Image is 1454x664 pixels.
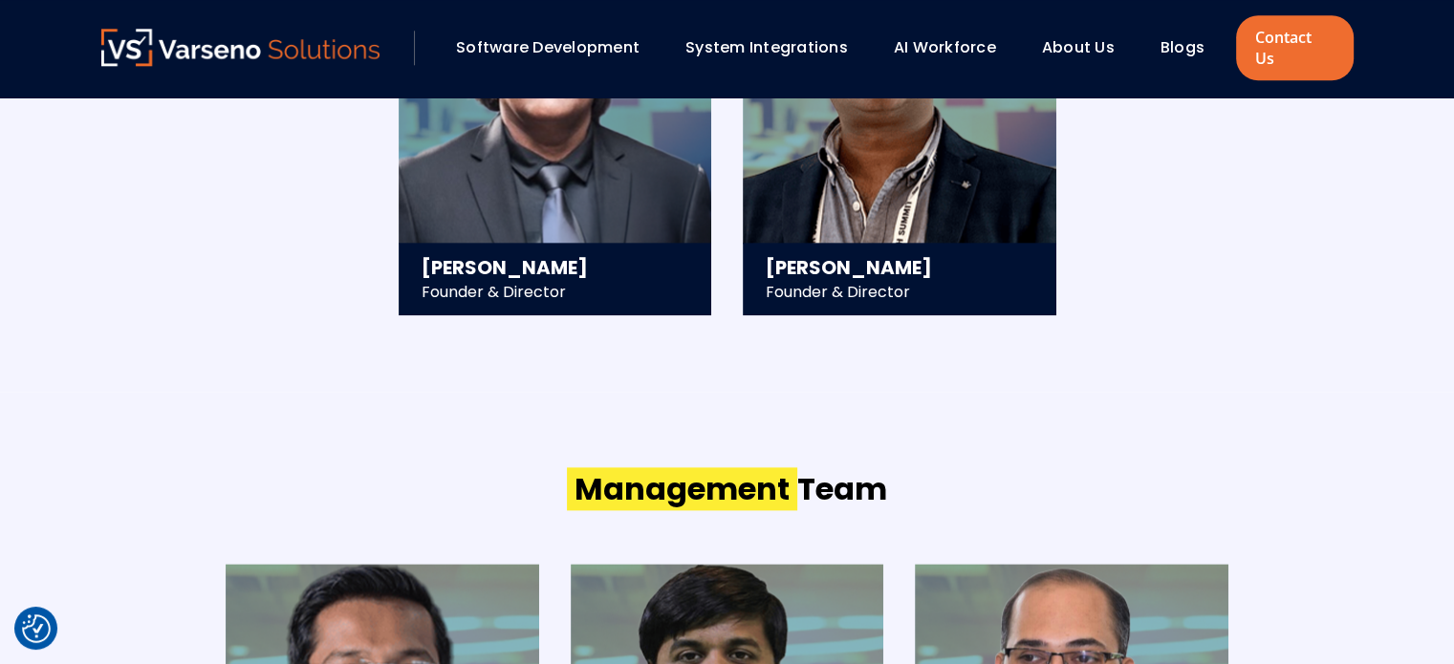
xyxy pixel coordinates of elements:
[1151,32,1231,64] div: Blogs
[676,32,875,64] div: System Integrations
[1236,15,1353,80] a: Contact Us
[422,281,689,315] div: Founder & Director
[766,254,1033,281] h3: [PERSON_NAME]
[567,468,887,510] h2: Team
[456,36,640,58] a: Software Development
[446,32,666,64] div: Software Development
[22,614,51,643] button: Cookie Settings
[101,29,380,67] a: Varseno Solutions – Product Engineering & IT Services
[1161,36,1204,58] a: Blogs
[1042,36,1115,58] a: About Us
[22,614,51,643] img: Revisit consent button
[884,32,1023,64] div: AI Workforce
[766,281,1033,315] div: Founder & Director
[894,36,996,58] a: AI Workforce
[685,36,848,58] a: System Integrations
[422,254,689,281] h3: [PERSON_NAME]
[1032,32,1141,64] div: About Us
[567,467,797,510] span: Management
[101,29,380,66] img: Varseno Solutions – Product Engineering & IT Services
